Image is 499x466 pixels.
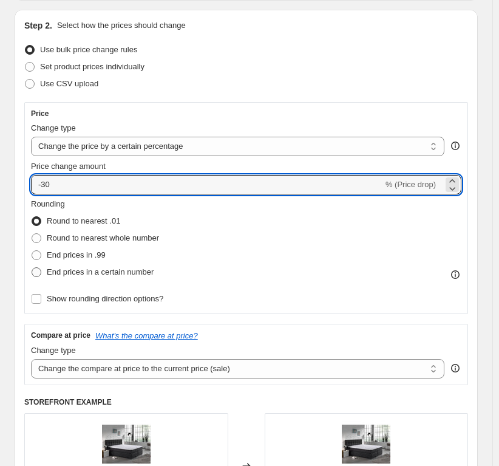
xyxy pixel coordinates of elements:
div: help [449,362,461,374]
h2: Step 2. [24,19,52,32]
span: End prices in .99 [47,250,106,259]
h3: Compare at price [31,331,90,340]
div: help [449,140,461,152]
span: Use bulk price change rules [40,45,137,54]
span: Round to nearest whole number [47,233,159,242]
span: Change type [31,123,76,132]
h6: STOREFRONT EXAMPLE [24,397,468,407]
span: % (Price drop) [385,180,436,189]
span: Set product prices individually [40,62,144,71]
span: End prices in a certain number [47,267,154,276]
span: Rounding [31,199,65,208]
span: Use CSV upload [40,79,98,88]
button: What's the compare at price? [95,331,198,340]
span: Price change amount [31,162,106,171]
span: Change type [31,346,76,355]
span: Round to nearest .01 [47,216,120,225]
input: -15 [31,175,383,194]
span: Show rounding direction options? [47,294,163,303]
p: Select how the prices should change [57,19,186,32]
h3: Price [31,109,49,118]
